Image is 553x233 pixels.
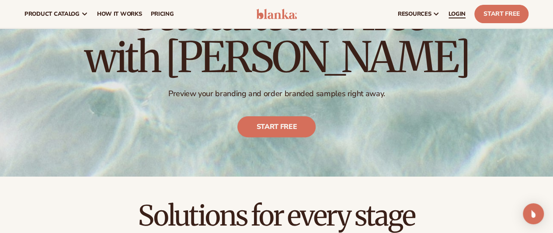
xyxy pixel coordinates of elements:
h2: Solutions for every stage [24,201,529,230]
a: Start Free [474,5,529,23]
a: Start free [237,116,316,137]
span: How It Works [97,10,142,17]
div: Open Intercom Messenger [523,203,544,224]
span: product catalog [24,10,80,17]
img: logo [256,9,297,19]
span: LOGIN [449,10,466,17]
span: resources [398,10,431,17]
p: Preview your branding and order branded samples right away. [84,89,469,99]
span: pricing [150,10,174,17]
